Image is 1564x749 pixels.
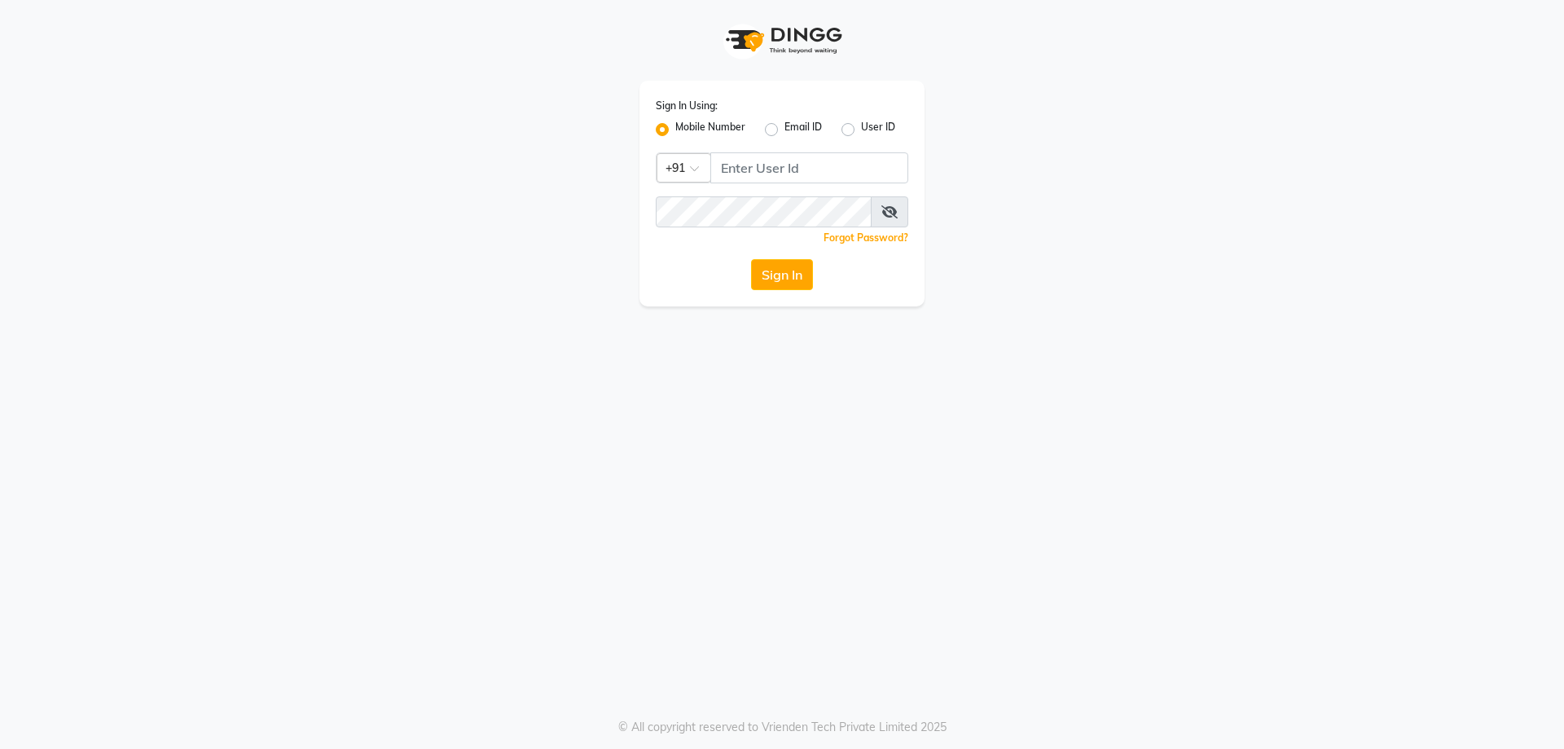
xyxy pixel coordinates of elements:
label: User ID [861,120,895,139]
label: Sign In Using: [656,99,718,113]
img: logo1.svg [717,16,847,64]
a: Forgot Password? [824,231,908,244]
label: Mobile Number [675,120,745,139]
label: Email ID [784,120,822,139]
input: Username [656,196,872,227]
button: Sign In [751,259,813,290]
input: Username [710,152,908,183]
